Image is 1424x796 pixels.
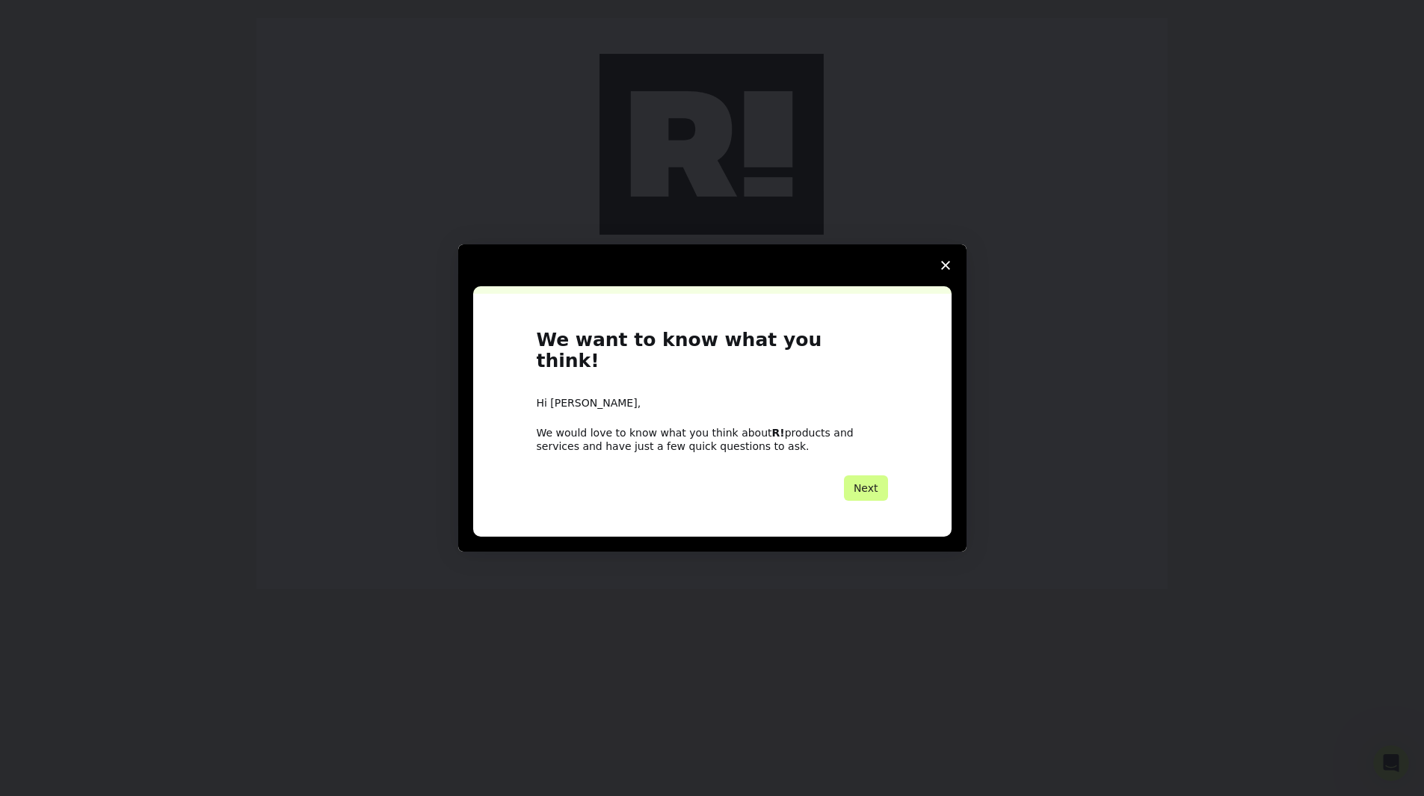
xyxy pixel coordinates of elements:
[844,475,888,501] button: Next
[925,244,967,286] span: Close survey
[537,396,888,411] div: Hi [PERSON_NAME],
[772,427,785,439] b: R!
[537,426,888,453] div: We would love to know what you think about products and services and have just a few quick questi...
[537,330,888,381] h1: We want to know what you think!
